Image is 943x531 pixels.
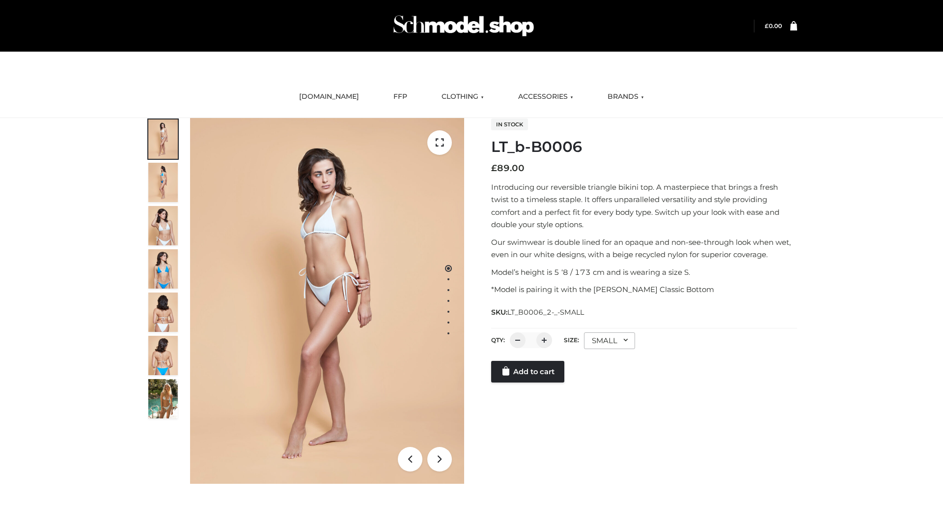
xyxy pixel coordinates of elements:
img: ArielClassicBikiniTop_CloudNine_AzureSky_OW114ECO_4-scaled.jpg [148,249,178,289]
img: ArielClassicBikiniTop_CloudNine_AzureSky_OW114ECO_3-scaled.jpg [148,206,178,245]
a: £0.00 [765,22,782,29]
a: FFP [386,86,415,108]
a: CLOTHING [434,86,491,108]
img: ArielClassicBikiniTop_CloudNine_AzureSky_OW114ECO_1 [190,118,464,484]
span: SKU: [491,306,585,318]
p: Introducing our reversible triangle bikini top. A masterpiece that brings a fresh twist to a time... [491,181,797,231]
div: SMALL [584,332,635,349]
span: In stock [491,118,528,130]
span: £ [491,163,497,174]
img: ArielClassicBikiniTop_CloudNine_AzureSky_OW114ECO_1-scaled.jpg [148,119,178,159]
a: Add to cart [491,361,564,383]
img: Schmodel Admin 964 [390,6,537,45]
img: ArielClassicBikiniTop_CloudNine_AzureSky_OW114ECO_2-scaled.jpg [148,163,178,202]
a: ACCESSORIES [511,86,581,108]
bdi: 0.00 [765,22,782,29]
p: Our swimwear is double lined for an opaque and non-see-through look when wet, even in our white d... [491,236,797,261]
img: Arieltop_CloudNine_AzureSky2.jpg [148,379,178,418]
p: Model’s height is 5 ‘8 / 173 cm and is wearing a size S. [491,266,797,279]
h1: LT_b-B0006 [491,138,797,156]
bdi: 89.00 [491,163,525,174]
label: Size: [564,336,579,344]
a: BRANDS [600,86,651,108]
img: ArielClassicBikiniTop_CloudNine_AzureSky_OW114ECO_8-scaled.jpg [148,336,178,375]
span: £ [765,22,769,29]
a: [DOMAIN_NAME] [292,86,366,108]
img: ArielClassicBikiniTop_CloudNine_AzureSky_OW114ECO_7-scaled.jpg [148,293,178,332]
span: LT_B0006_2-_-SMALL [507,308,584,317]
label: QTY: [491,336,505,344]
p: *Model is pairing it with the [PERSON_NAME] Classic Bottom [491,283,797,296]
